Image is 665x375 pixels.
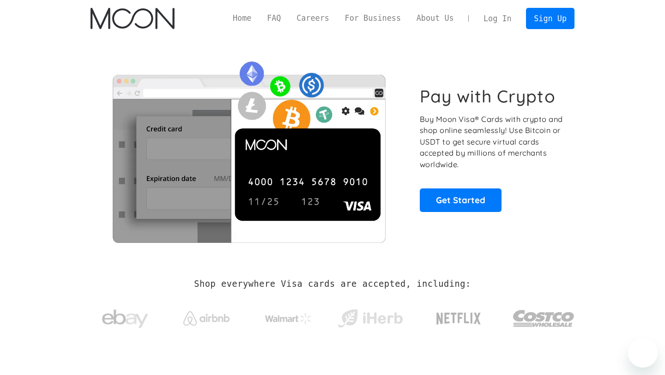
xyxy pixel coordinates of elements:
[417,298,500,335] a: Netflix
[435,307,482,330] img: Netflix
[91,55,407,242] img: Moon Cards let you spend your crypto anywhere Visa is accepted.
[336,307,405,331] img: iHerb
[628,338,658,368] iframe: Button to launch messaging window
[420,188,502,212] a: Get Started
[225,12,259,24] a: Home
[526,8,574,29] a: Sign Up
[513,301,574,336] img: Costco
[91,295,159,338] a: ebay
[476,8,519,29] a: Log In
[259,12,289,24] a: FAQ
[183,311,230,326] img: Airbnb
[420,86,556,107] h1: Pay with Crypto
[513,292,574,340] a: Costco
[337,12,409,24] a: For Business
[102,304,148,333] img: ebay
[91,8,174,29] img: Moon Logo
[172,302,241,330] a: Airbnb
[289,12,337,24] a: Careers
[254,304,323,329] a: Walmart
[91,8,174,29] a: home
[336,297,405,335] a: iHerb
[265,313,311,324] img: Walmart
[409,12,462,24] a: About Us
[420,114,564,170] p: Buy Moon Visa® Cards with crypto and shop online seamlessly! Use Bitcoin or USDT to get secure vi...
[194,279,471,289] h2: Shop everywhere Visa cards are accepted, including:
